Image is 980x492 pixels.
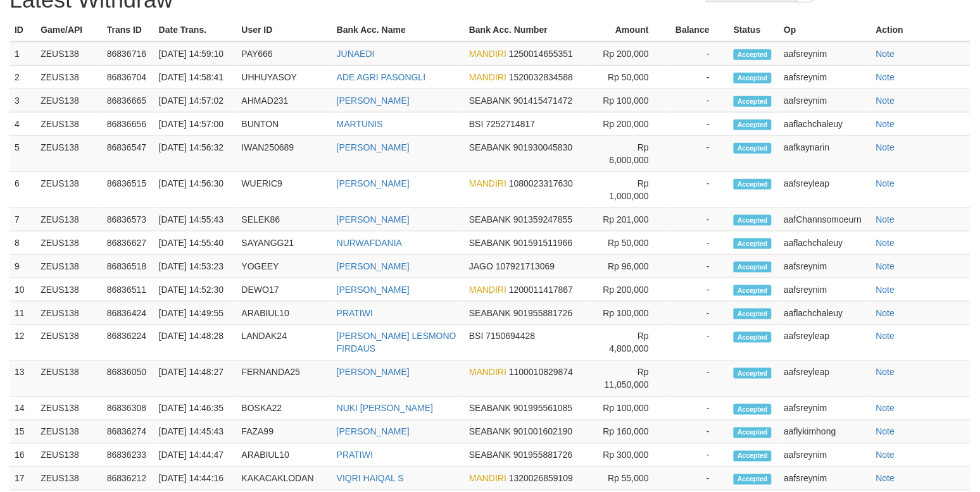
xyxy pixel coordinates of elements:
td: - [668,278,729,302]
td: 86836704 [102,66,154,89]
span: SEABANK [469,450,511,460]
span: 901930045830 [513,142,572,152]
td: 86836511 [102,278,154,302]
a: Note [876,142,895,152]
td: [DATE] 14:46:35 [154,397,237,421]
span: 7150694428 [486,331,536,341]
span: 1320026859109 [509,474,573,484]
span: Accepted [734,262,772,273]
td: 86836515 [102,172,154,208]
td: Rp 50,000 [591,66,668,89]
a: Note [876,427,895,437]
td: ZEUS138 [35,397,102,421]
td: [DATE] 14:56:32 [154,136,237,172]
span: SEABANK [469,403,511,414]
span: BSI [469,331,484,341]
a: PRATIWI [337,308,373,318]
td: 86836547 [102,136,154,172]
td: ZEUS138 [35,444,102,467]
td: 3 [9,89,35,113]
td: aafsreyleap [779,361,870,397]
a: NURWAFDANIA [337,238,402,248]
th: Bank Acc. Number [464,18,591,42]
td: - [668,113,729,136]
span: Accepted [734,404,772,415]
td: KAKACAKLODAN [237,467,332,491]
a: Note [876,331,895,341]
a: [PERSON_NAME] [337,427,410,437]
td: - [668,42,729,66]
td: aafsreynim [779,397,870,421]
td: aafsreynim [779,467,870,491]
span: BSI [469,119,484,129]
td: Rp 100,000 [591,89,668,113]
td: 15 [9,421,35,444]
td: ZEUS138 [35,255,102,278]
td: Rp 11,050,000 [591,361,668,397]
td: aafsreyleap [779,172,870,208]
span: MANDIRI [469,367,506,378]
td: 86836233 [102,444,154,467]
th: Trans ID [102,18,154,42]
td: BUNTON [237,113,332,136]
td: 86836274 [102,421,154,444]
span: MANDIRI [469,49,506,59]
td: 2 [9,66,35,89]
td: FERNANDA25 [237,361,332,397]
td: aafkaynarin [779,136,870,172]
td: - [668,302,729,325]
span: 1520032834588 [509,72,573,82]
th: Status [729,18,779,42]
td: - [668,325,729,361]
span: Accepted [734,309,772,319]
span: 1080023317630 [509,178,573,188]
a: Note [876,367,895,378]
td: aaflachchaleuy [779,113,870,136]
td: aaflykimhong [779,421,870,444]
a: Note [876,95,895,106]
td: - [668,361,729,397]
td: ZEUS138 [35,66,102,89]
td: YOGEEY [237,255,332,278]
td: [DATE] 14:52:30 [154,278,237,302]
td: Rp 100,000 [591,397,668,421]
td: ARABIUL10 [237,444,332,467]
span: 1200011417867 [509,285,573,295]
td: Rp 200,000 [591,113,668,136]
td: 17 [9,467,35,491]
a: NUKI [PERSON_NAME] [337,403,433,414]
a: Note [876,119,895,129]
td: SELEK86 [237,208,332,231]
td: ZEUS138 [35,231,102,255]
td: Rp 4,800,000 [591,325,668,361]
td: ZEUS138 [35,302,102,325]
th: Bank Acc. Name [332,18,464,42]
td: 12 [9,325,35,361]
td: 86836716 [102,42,154,66]
td: ZEUS138 [35,278,102,302]
span: SEABANK [469,214,511,224]
span: SEABANK [469,238,511,248]
a: Note [876,238,895,248]
td: 86836665 [102,89,154,113]
span: SEABANK [469,142,511,152]
td: [DATE] 14:44:47 [154,444,237,467]
a: Note [876,49,895,59]
td: [DATE] 14:53:23 [154,255,237,278]
td: - [668,255,729,278]
td: [DATE] 14:55:43 [154,208,237,231]
td: 13 [9,361,35,397]
th: Game/API [35,18,102,42]
span: 1100010829874 [509,367,573,378]
span: 901001602190 [513,427,572,437]
span: 901359247855 [513,214,572,224]
span: Accepted [734,451,772,462]
td: [DATE] 14:48:28 [154,325,237,361]
td: 8 [9,231,35,255]
span: Accepted [734,238,772,249]
td: [DATE] 14:55:40 [154,231,237,255]
span: SEABANK [469,308,511,318]
td: BOSKA22 [237,397,332,421]
span: 7252714817 [486,119,536,129]
span: MANDIRI [469,285,506,295]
